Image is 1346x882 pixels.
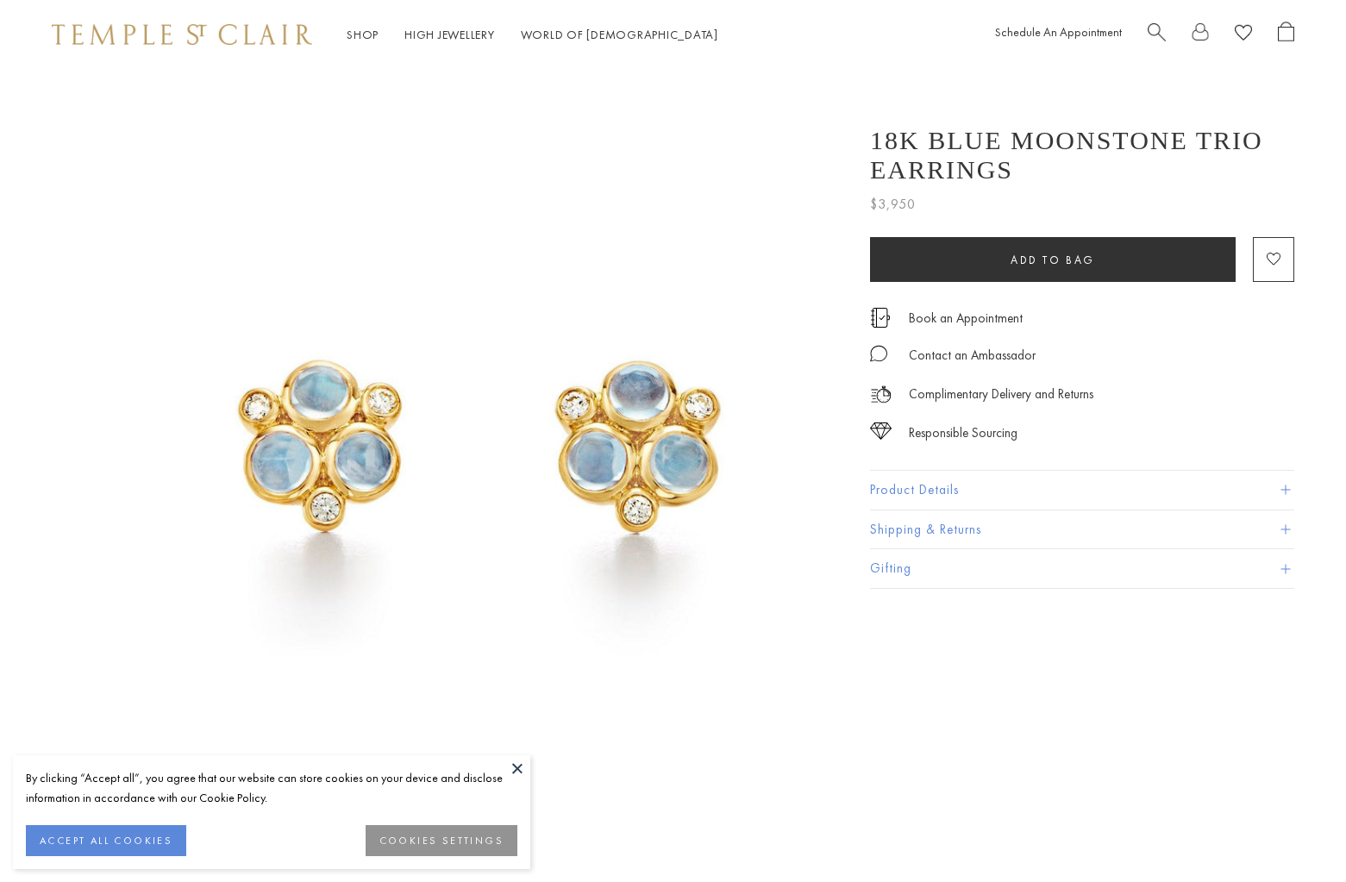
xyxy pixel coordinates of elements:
img: 18K Blue Moonstone Trio Earrings [112,69,846,803]
nav: Main navigation [347,24,718,46]
p: Complimentary Delivery and Returns [909,384,1093,405]
img: icon_appointment.svg [870,308,891,328]
div: Responsible Sourcing [909,422,1017,444]
img: icon_sourcing.svg [870,422,892,440]
img: Temple St. Clair [52,24,312,45]
a: Book an Appointment [909,309,1023,328]
div: Contact an Ambassador [909,345,1036,366]
a: Open Shopping Bag [1278,22,1294,48]
img: MessageIcon-01_2.svg [870,345,887,362]
a: Schedule An Appointment [995,24,1122,40]
button: Shipping & Returns [870,510,1294,549]
img: icon_delivery.svg [870,384,892,405]
a: World of [DEMOGRAPHIC_DATA]World of [DEMOGRAPHIC_DATA] [521,27,718,42]
a: ShopShop [347,27,379,42]
span: Add to bag [1011,253,1095,267]
a: View Wishlist [1235,22,1252,48]
h1: 18K Blue Moonstone Trio Earrings [870,126,1294,185]
div: By clicking “Accept all”, you agree that our website can store cookies on your device and disclos... [26,768,517,808]
button: Product Details [870,471,1294,510]
span: $3,950 [870,193,916,216]
button: Gifting [870,549,1294,588]
button: ACCEPT ALL COOKIES [26,825,186,856]
a: Search [1148,22,1166,48]
button: COOKIES SETTINGS [366,825,517,856]
button: Add to bag [870,237,1236,282]
a: High JewelleryHigh Jewellery [404,27,495,42]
